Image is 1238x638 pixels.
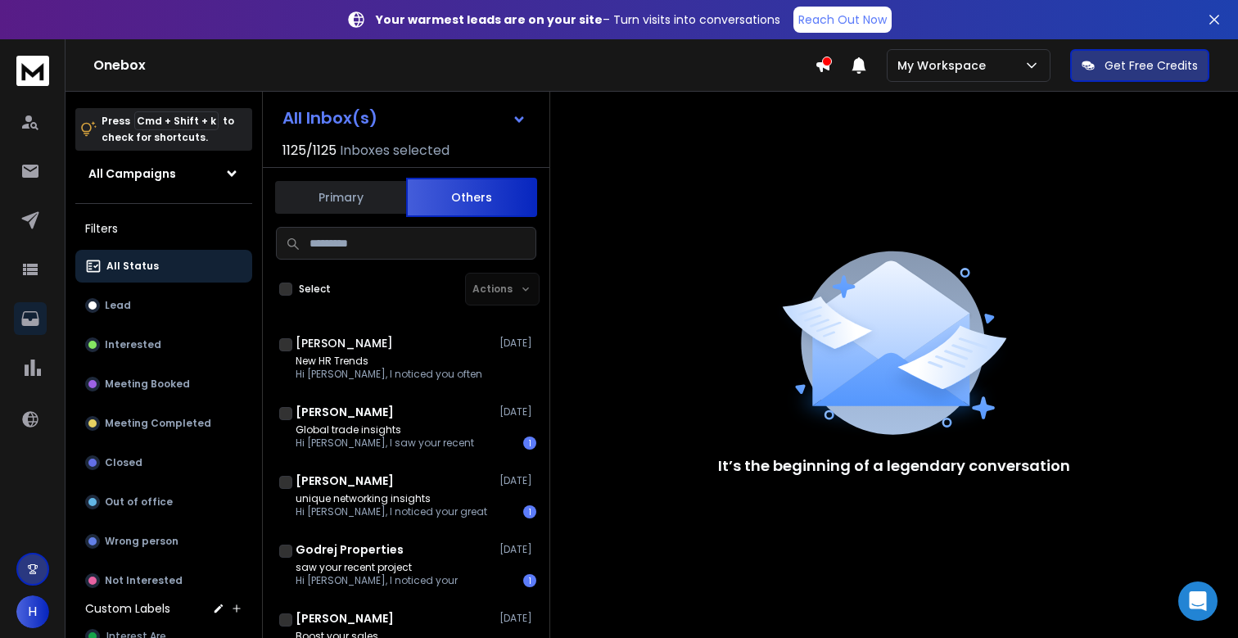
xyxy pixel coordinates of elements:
[1178,581,1218,621] div: Open Intercom Messenger
[296,561,458,574] p: saw your recent project
[296,437,474,450] p: Hi [PERSON_NAME], I saw your recent
[499,612,536,625] p: [DATE]
[299,283,331,296] label: Select
[523,505,536,518] div: 1
[106,260,159,273] p: All Status
[499,474,536,487] p: [DATE]
[282,141,337,161] span: 1125 / 1125
[88,165,176,182] h1: All Campaigns
[75,525,252,558] button: Wrong person
[16,595,49,628] button: H
[296,574,458,587] p: Hi [PERSON_NAME], I noticed your
[75,217,252,240] h3: Filters
[718,455,1070,477] p: It’s the beginning of a legendary conversation
[75,250,252,283] button: All Status
[296,473,394,489] h1: [PERSON_NAME]
[105,378,190,391] p: Meeting Booked
[75,157,252,190] button: All Campaigns
[85,600,170,617] h3: Custom Labels
[105,338,161,351] p: Interested
[499,337,536,350] p: [DATE]
[296,610,394,627] h1: [PERSON_NAME]
[1105,57,1198,74] p: Get Free Credits
[75,328,252,361] button: Interested
[75,407,252,440] button: Meeting Completed
[75,368,252,400] button: Meeting Booked
[75,564,252,597] button: Not Interested
[296,423,474,437] p: Global trade insights
[269,102,540,134] button: All Inbox(s)
[296,505,487,518] p: Hi [PERSON_NAME], I noticed your great
[275,179,406,215] button: Primary
[296,492,487,505] p: unique networking insights
[296,404,394,420] h1: [PERSON_NAME]
[1070,49,1209,82] button: Get Free Credits
[16,56,49,86] img: logo
[376,11,780,28] p: – Turn visits into conversations
[296,335,393,351] h1: [PERSON_NAME]
[105,535,178,548] p: Wrong person
[499,405,536,419] p: [DATE]
[105,495,173,509] p: Out of office
[798,11,887,28] p: Reach Out Now
[75,289,252,322] button: Lead
[105,417,211,430] p: Meeting Completed
[75,446,252,479] button: Closed
[376,11,603,28] strong: Your warmest leads are on your site
[93,56,815,75] h1: Onebox
[282,110,377,126] h1: All Inbox(s)
[406,178,537,217] button: Others
[523,574,536,587] div: 1
[134,111,219,130] span: Cmd + Shift + k
[105,574,183,587] p: Not Interested
[340,141,450,161] h3: Inboxes selected
[296,368,482,381] p: Hi [PERSON_NAME], I noticed you often
[523,437,536,450] div: 1
[793,7,892,33] a: Reach Out Now
[296,355,482,368] p: New HR Trends
[102,113,234,146] p: Press to check for shortcuts.
[105,456,142,469] p: Closed
[75,486,252,518] button: Out of office
[897,57,992,74] p: My Workspace
[499,543,536,556] p: [DATE]
[105,299,131,312] p: Lead
[296,541,404,558] h1: Godrej Properties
